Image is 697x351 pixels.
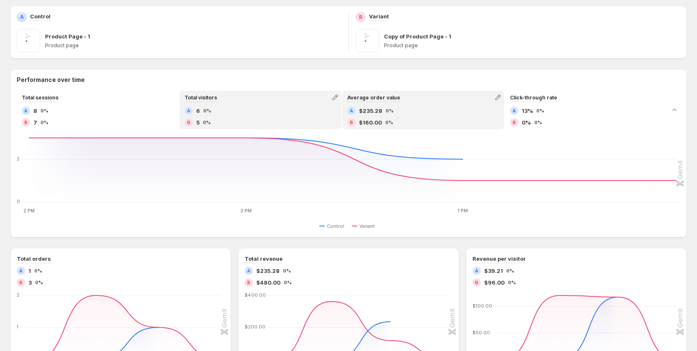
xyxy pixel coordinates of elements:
[45,32,90,41] p: Product Page - 1
[245,254,283,263] h3: Total revenue
[17,254,51,263] h3: Total orders
[24,108,28,113] h2: A
[669,104,680,116] button: Collapse chart
[22,94,58,101] span: Total sessions
[347,94,400,101] span: Average order value
[187,120,190,125] h2: B
[247,280,250,285] h2: B
[475,268,478,273] h2: A
[513,108,516,113] h2: A
[352,221,378,231] button: Variant
[522,107,533,115] span: 13%
[508,280,516,285] span: 0%
[359,118,382,127] span: $160.00
[33,107,37,115] span: 8
[240,208,252,214] text: 3 PM
[196,107,200,115] span: 6
[385,120,393,125] span: 0%
[245,324,265,330] text: $200.00
[484,267,503,275] span: $39.21
[472,330,490,336] text: $50.00
[17,198,20,204] text: 0
[369,12,389,20] p: Variant
[40,108,48,113] span: 0%
[284,280,292,285] span: 0%
[203,120,211,125] span: 0%
[350,108,353,113] h2: A
[506,268,514,273] span: 0%
[203,108,211,113] span: 0%
[256,267,280,275] span: $235.28
[472,303,492,309] text: $100.00
[536,108,544,113] span: 0%
[283,268,291,273] span: 0%
[19,268,23,273] h2: A
[45,42,342,49] p: Product page
[17,76,680,84] h2: Performance over time
[34,268,42,273] span: 0%
[28,278,32,287] span: 3
[23,208,35,214] text: 2 PM
[510,94,557,101] span: Click-through rate
[40,120,48,125] span: 0%
[20,14,24,20] h2: A
[384,42,681,49] p: Product page
[17,324,18,330] text: 1
[247,268,250,273] h2: A
[513,120,516,125] h2: B
[319,221,348,231] button: Control
[356,29,379,52] img: Copy of Product Page - 1
[245,292,266,298] text: $400.00
[30,12,51,20] p: Control
[359,14,362,20] h2: B
[28,267,31,275] span: 1
[256,278,280,287] span: $480.00
[327,223,344,229] span: Control
[17,29,40,52] img: Product Page - 1
[475,280,478,285] h2: B
[359,223,375,229] span: Variant
[384,32,451,41] p: Copy of Product Page - 1
[457,208,468,214] text: 1 PM
[24,120,28,125] h2: B
[386,108,394,113] span: 0%
[359,107,382,115] span: $235.28
[35,280,43,285] span: 0%
[17,156,20,162] text: 2
[196,118,200,127] span: 5
[187,108,190,113] h2: A
[33,118,37,127] span: 7
[350,120,353,125] h2: B
[19,280,23,285] h2: B
[17,292,20,298] text: 2
[484,278,505,287] span: $96.00
[184,94,217,101] span: Total visitors
[472,254,526,263] h3: Revenue per visitor
[522,118,531,127] span: 0%
[534,120,542,125] span: 0%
